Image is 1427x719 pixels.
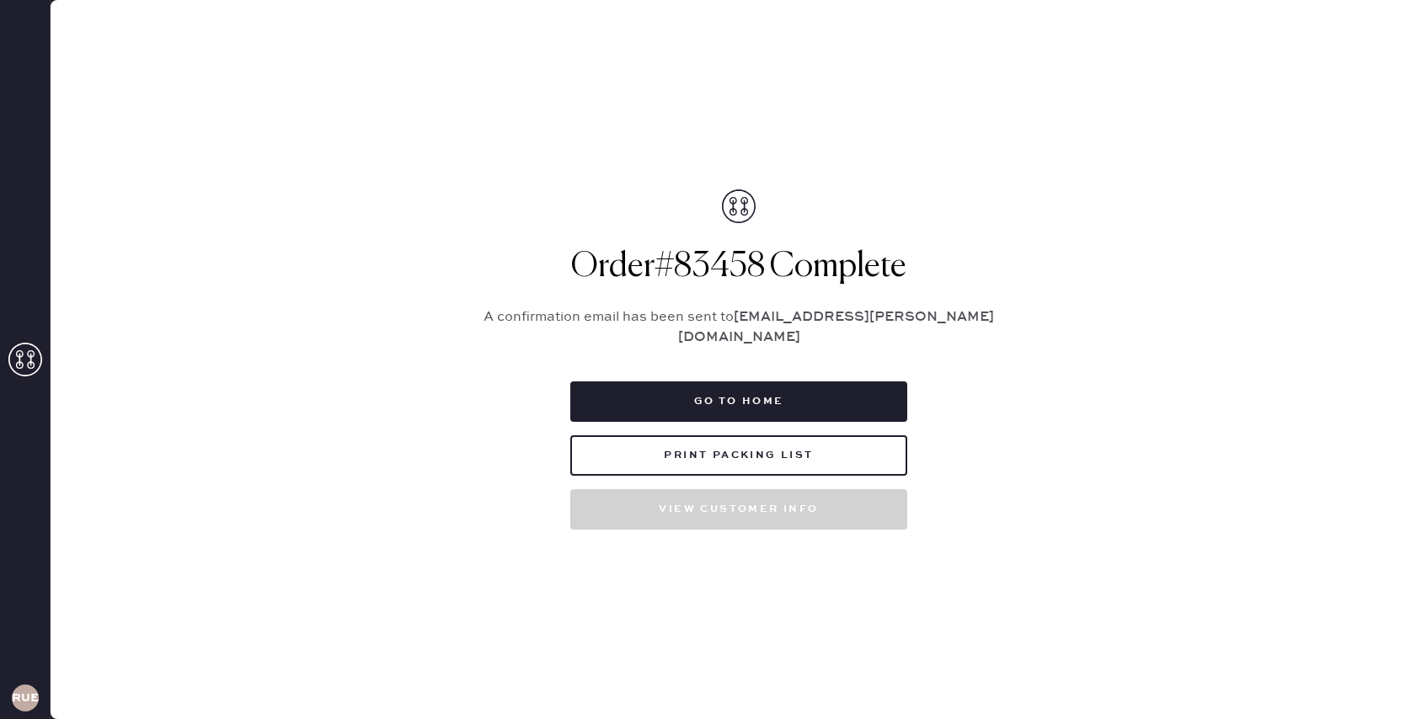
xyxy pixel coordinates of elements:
button: Print Packing List [570,435,907,476]
iframe: Front Chat [1347,643,1419,716]
button: Go to home [570,381,907,422]
button: View customer info [570,489,907,530]
h3: RUESA [12,692,39,704]
strong: [EMAIL_ADDRESS][PERSON_NAME][DOMAIN_NAME] [678,309,995,345]
h1: Order # 83458 Complete [465,247,1013,287]
p: A confirmation email has been sent to [465,307,1013,348]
